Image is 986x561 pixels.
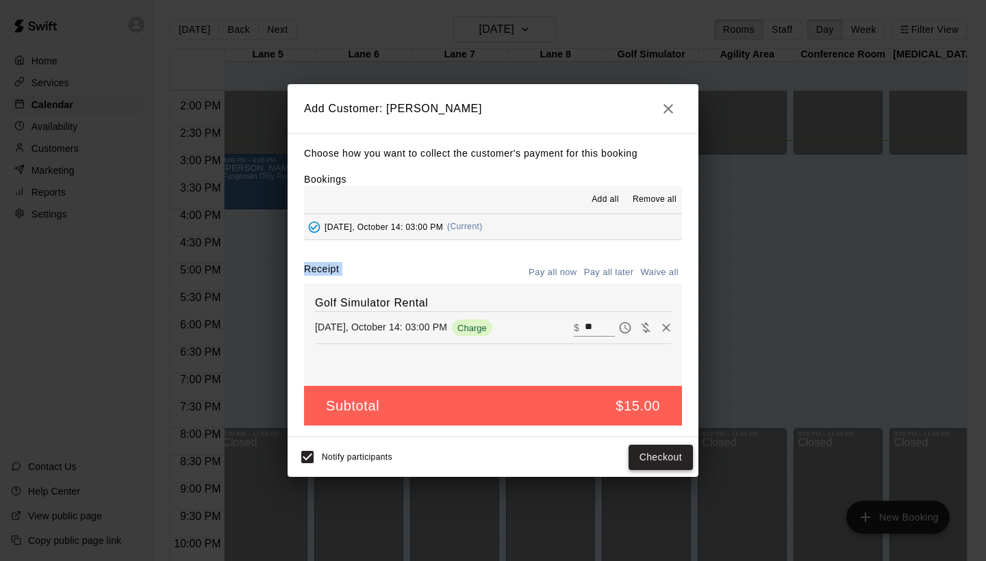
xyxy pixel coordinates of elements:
[326,397,379,415] h5: Subtotal
[525,262,581,283] button: Pay all now
[304,262,339,283] label: Receipt
[583,189,627,211] button: Add all
[656,317,677,338] button: Remove
[304,174,346,185] label: Bookings
[581,262,637,283] button: Pay all later
[304,214,682,239] button: Added - Collect Payment[DATE], October 14: 03:00 PM(Current)
[637,262,682,283] button: Waive all
[288,84,698,133] h2: Add Customer: [PERSON_NAME]
[315,320,447,334] p: [DATE], October 14: 03:00 PM
[304,145,682,162] p: Choose how you want to collect the customer's payment for this booking
[635,321,656,332] span: Waive payment
[629,445,693,470] button: Checkout
[616,397,660,415] h5: $15.00
[322,453,392,462] span: Notify participants
[304,217,325,237] button: Added - Collect Payment
[315,294,671,312] h6: Golf Simulator Rental
[627,189,682,211] button: Remove all
[592,193,619,207] span: Add all
[615,321,635,332] span: Pay later
[325,222,443,231] span: [DATE], October 14: 03:00 PM
[452,323,492,333] span: Charge
[574,321,579,335] p: $
[633,193,677,207] span: Remove all
[447,222,483,231] span: (Current)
